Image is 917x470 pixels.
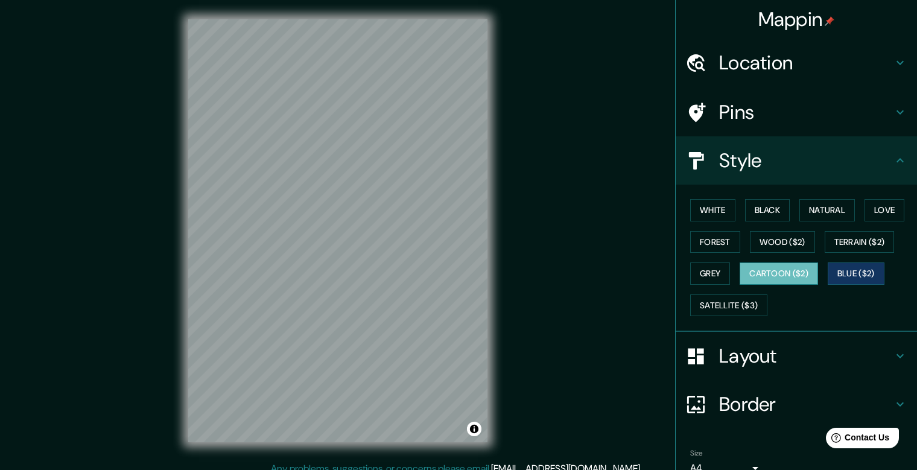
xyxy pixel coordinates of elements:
[745,199,790,221] button: Black
[676,136,917,185] div: Style
[690,231,740,253] button: Forest
[676,39,917,87] div: Location
[750,231,815,253] button: Wood ($2)
[467,422,481,436] button: Toggle attribution
[828,262,884,285] button: Blue ($2)
[825,231,895,253] button: Terrain ($2)
[825,16,834,26] img: pin-icon.png
[690,199,735,221] button: White
[690,294,767,317] button: Satellite ($3)
[799,199,855,221] button: Natural
[810,423,904,457] iframe: Help widget launcher
[676,380,917,428] div: Border
[719,344,893,368] h4: Layout
[719,392,893,416] h4: Border
[740,262,818,285] button: Cartoon ($2)
[676,332,917,380] div: Layout
[188,19,487,442] canvas: Map
[719,148,893,173] h4: Style
[719,51,893,75] h4: Location
[865,199,904,221] button: Love
[690,448,703,459] label: Size
[690,262,730,285] button: Grey
[676,88,917,136] div: Pins
[758,7,835,31] h4: Mappin
[719,100,893,124] h4: Pins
